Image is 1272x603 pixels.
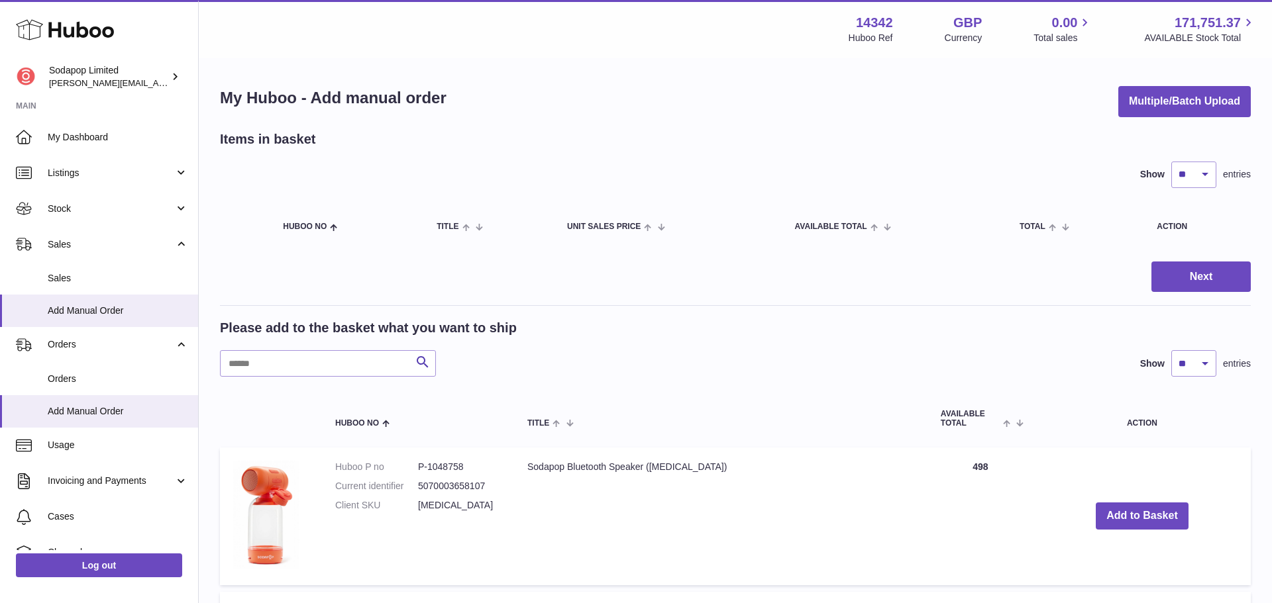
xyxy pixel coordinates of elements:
span: Total sales [1033,32,1092,44]
th: Action [1033,396,1251,440]
strong: GBP [953,14,982,32]
span: 0.00 [1052,14,1078,32]
span: Unit Sales Price [567,222,641,231]
span: Add Manual Order [48,304,188,317]
td: 498 [927,447,1033,585]
td: Sodapop Bluetooth Speaker ([MEDICAL_DATA]) [514,447,927,585]
span: Listings [48,167,174,179]
div: Action [1157,222,1238,231]
span: Sales [48,272,188,285]
img: david@sodapop-audio.co.uk [16,67,36,87]
a: 171,751.37 AVAILABLE Stock Total [1144,14,1256,44]
strong: 14342 [856,14,893,32]
span: AVAILABLE Total [795,222,867,231]
span: My Dashboard [48,131,188,144]
span: Cases [48,510,188,523]
div: Currency [945,32,982,44]
dd: P-1048758 [418,461,501,473]
span: Total [1020,222,1045,231]
img: Sodapop Bluetooth Speaker (Sunburn) [233,461,299,569]
a: 0.00 Total sales [1033,14,1092,44]
label: Show [1140,168,1165,181]
dt: Huboo P no [335,461,418,473]
dd: 5070003658107 [418,480,501,492]
span: Invoicing and Payments [48,475,174,487]
div: Sodapop Limited [49,64,168,89]
dd: [MEDICAL_DATA] [418,499,501,512]
h2: Please add to the basket what you want to ship [220,319,517,337]
span: 171,751.37 [1175,14,1241,32]
span: Orders [48,373,188,385]
span: [PERSON_NAME][EMAIL_ADDRESS][DOMAIN_NAME] [49,77,266,88]
span: entries [1223,168,1251,181]
span: Title [437,222,458,231]
span: Huboo no [283,222,327,231]
span: Usage [48,439,188,451]
button: Add to Basket [1096,502,1189,530]
dt: Client SKU [335,499,418,512]
span: Add Manual Order [48,405,188,418]
span: Channels [48,546,188,559]
span: Huboo no [335,419,379,428]
div: Huboo Ref [849,32,893,44]
span: Sales [48,238,174,251]
button: Next [1151,261,1251,293]
h1: My Huboo - Add manual order [220,87,447,109]
span: Orders [48,338,174,351]
dt: Current identifier [335,480,418,492]
span: AVAILABLE Total [941,410,1000,427]
span: entries [1223,357,1251,370]
span: AVAILABLE Stock Total [1144,32,1256,44]
a: Log out [16,553,182,577]
label: Show [1140,357,1165,370]
h2: Items in basket [220,130,316,148]
button: Multiple/Batch Upload [1118,86,1251,117]
span: Title [527,419,549,428]
span: Stock [48,203,174,215]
